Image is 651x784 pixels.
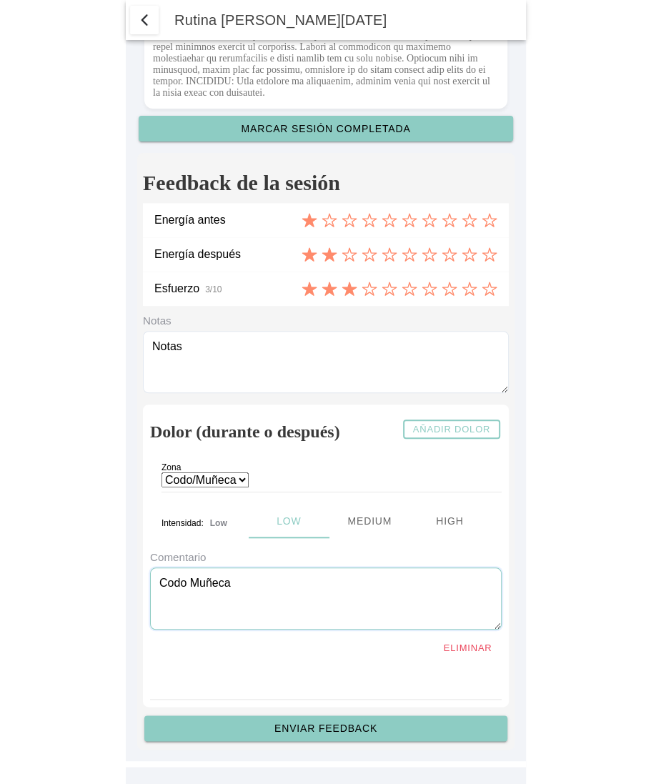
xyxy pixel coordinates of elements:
label: Notas [143,314,509,327]
span: Low [209,518,227,528]
textarea: To enrich screen reader interactions, please activate Accessibility in Grammarly extension settings [150,567,502,630]
ion-button: Eliminar [434,638,500,658]
h3: Feedback de la sesión [143,170,509,196]
ion-label: Zona [161,462,408,477]
ion-label: Energía antes [154,214,302,227]
ion-button: Marcar sesión completada [139,116,513,142]
ion-button: Añadir dolor [403,420,500,439]
h4: Dolor (durante o después) [150,423,340,440]
small: 3/10 [205,284,222,294]
ion-title: Rutina [PERSON_NAME][DATE] [160,12,526,29]
label: Comentario [150,551,502,563]
span: Intensidad: [161,518,204,528]
ion-button: Enviar feedback [144,715,507,741]
ion-label: Energía después [154,248,302,261]
textarea: To enrich screen reader interactions, please activate Accessibility in Grammarly extension settings [143,331,509,393]
ion-label: Esfuerzo [154,282,302,295]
